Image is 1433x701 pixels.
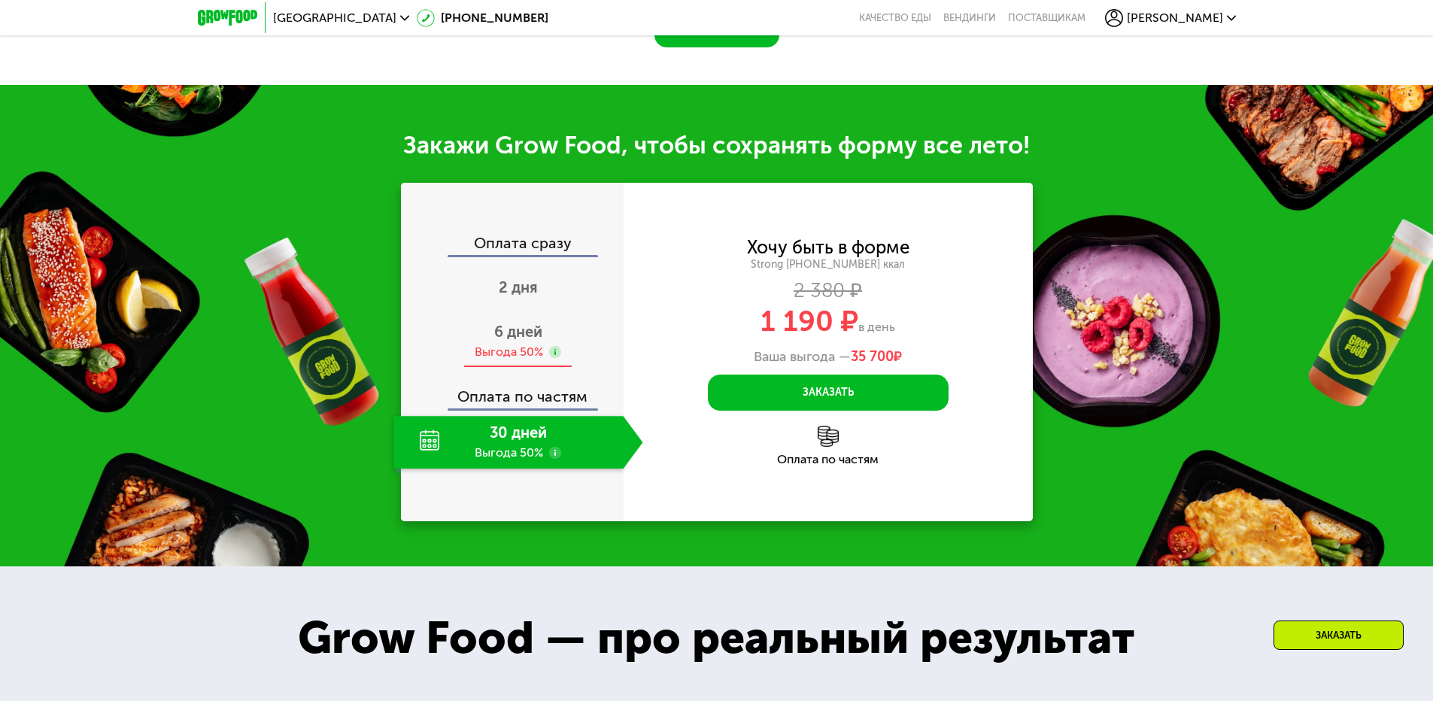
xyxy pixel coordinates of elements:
a: Вендинги [943,12,996,24]
span: в день [858,320,895,334]
div: Оплата по частям [402,374,624,408]
span: ₽ [851,349,902,366]
a: [PHONE_NUMBER] [417,9,548,27]
div: Выгода 50% [475,344,543,360]
span: 2 дня [499,278,538,296]
span: 35 700 [851,348,894,365]
span: 6 дней [494,323,542,341]
span: [GEOGRAPHIC_DATA] [273,12,396,24]
div: Grow Food — про реальный результат [265,604,1167,672]
div: Оплата сразу [402,235,624,255]
div: Оплата по частям [624,454,1033,466]
span: [PERSON_NAME] [1127,12,1223,24]
img: l6xcnZfty9opOoJh.png [818,426,839,447]
span: 1 190 ₽ [761,304,858,338]
div: Ваша выгода — [624,349,1033,366]
div: Strong [PHONE_NUMBER] ккал [624,258,1033,272]
button: Заказать [708,375,949,411]
div: Хочу быть в форме [747,239,909,256]
div: Заказать [1274,621,1404,650]
div: 2 380 ₽ [624,283,1033,299]
div: поставщикам [1008,12,1085,24]
a: Качество еды [859,12,931,24]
